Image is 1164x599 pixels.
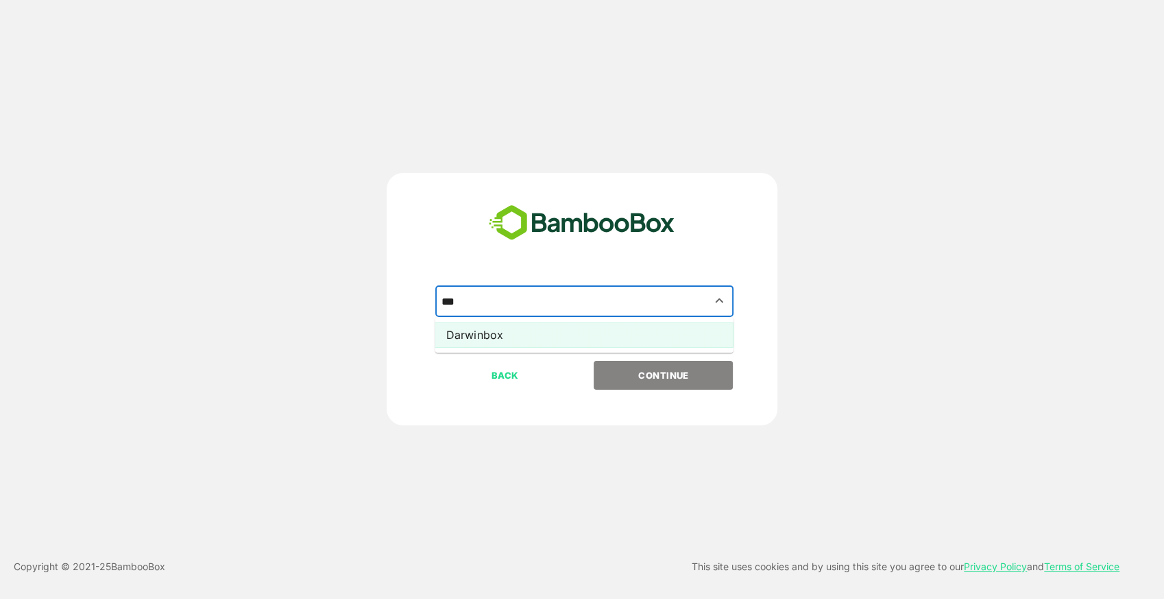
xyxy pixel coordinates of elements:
p: CONTINUE [595,368,732,383]
a: Terms of Service [1044,561,1119,572]
button: CONTINUE [594,361,733,390]
img: bamboobox [481,200,682,246]
button: Close [710,292,729,310]
a: Privacy Policy [964,561,1027,572]
p: Copyright © 2021- 25 BambooBox [14,559,165,575]
button: BACK [435,361,574,390]
li: Darwinbox [435,322,733,347]
p: This site uses cookies and by using this site you agree to our and [692,559,1119,575]
p: BACK [437,368,574,383]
